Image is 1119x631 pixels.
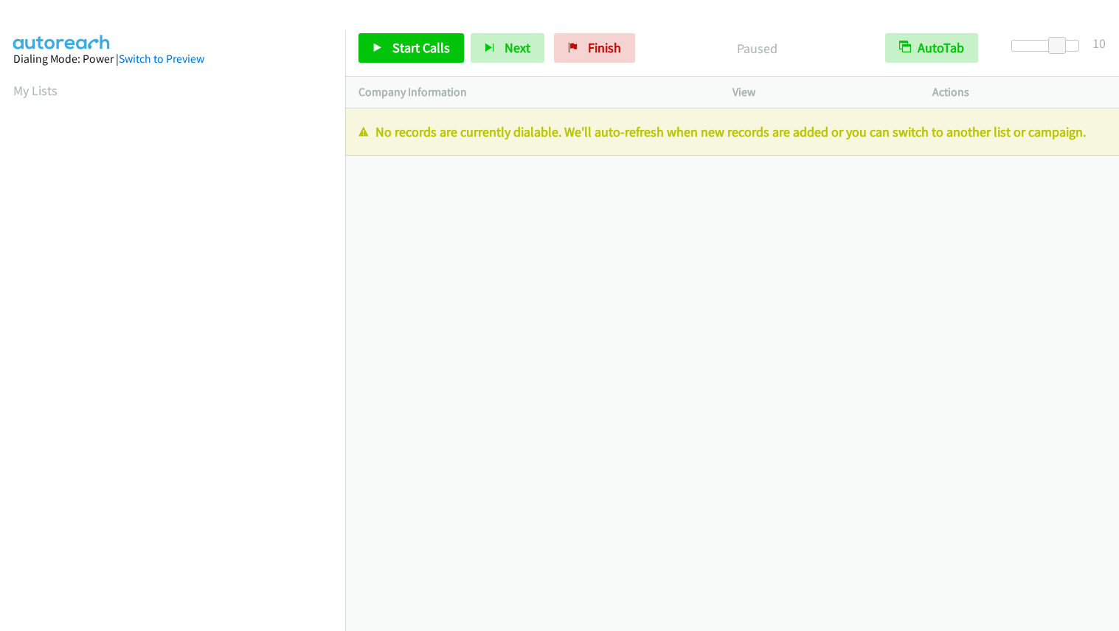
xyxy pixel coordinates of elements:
[1076,257,1119,374] iframe: Resource Center
[732,83,906,101] p: View
[932,83,1106,101] p: Actions
[1092,33,1106,53] div: 10
[119,52,204,66] a: Switch to Preview
[358,33,464,63] a: Start Calls
[505,39,530,56] span: Next
[655,38,859,58] p: Paused
[588,39,621,56] span: Finish
[471,33,544,63] button: Next
[554,33,635,63] a: Finish
[358,122,1106,142] p: No records are currently dialable. We'll auto-refresh when new records are added or you can switc...
[13,50,332,68] div: Dialing Mode: Power |
[13,82,58,99] a: My Lists
[885,33,978,63] button: AutoTab
[358,83,706,101] p: Company Information
[392,39,450,56] span: Start Calls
